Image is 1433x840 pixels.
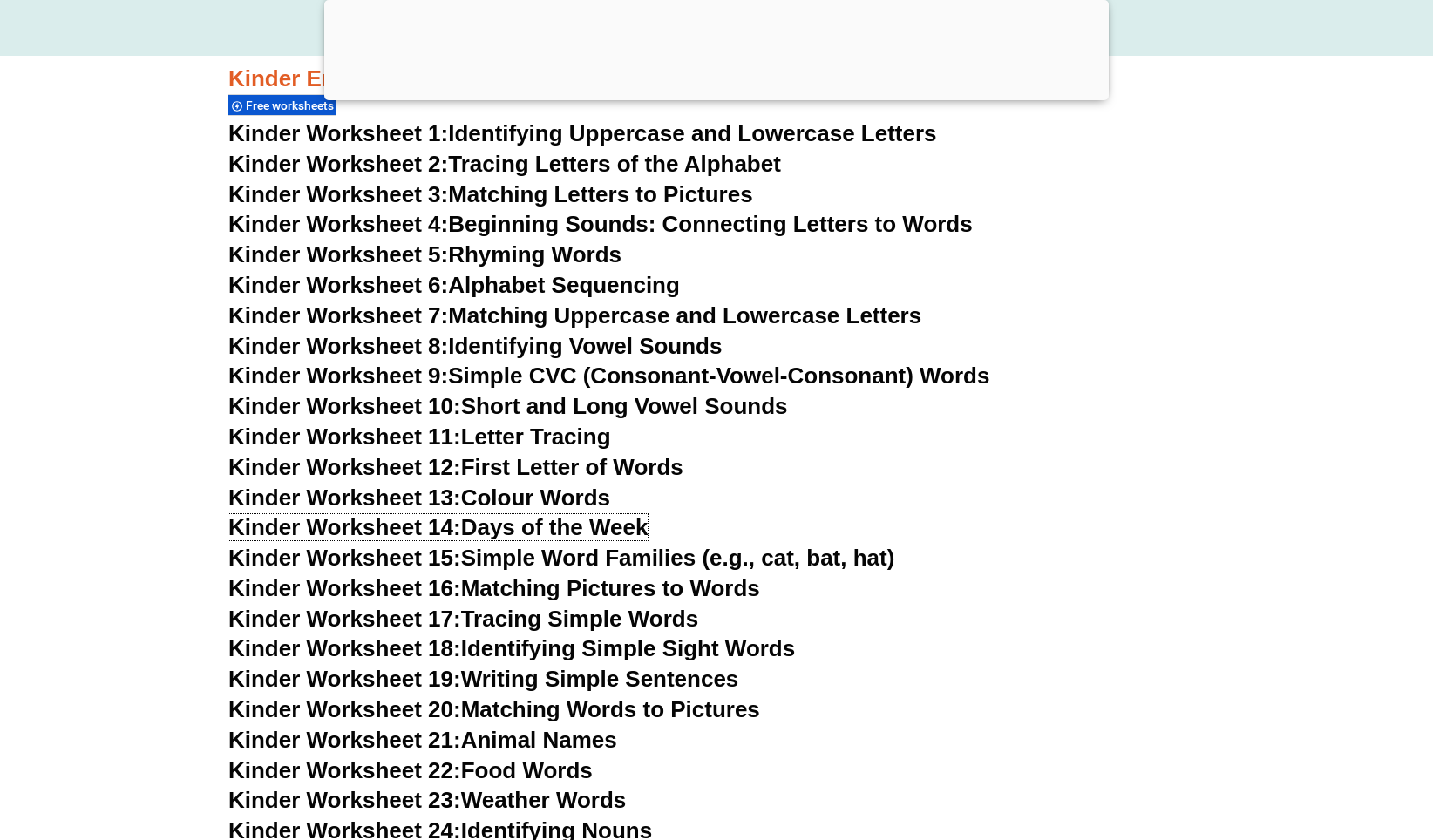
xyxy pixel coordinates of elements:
[228,120,937,146] a: Kinder Worksheet 1:Identifying Uppercase and Lowercase Letters
[228,545,461,571] span: Kinder Worksheet 15:
[228,272,680,298] a: Kinder Worksheet 6:Alphabet Sequencing
[228,393,461,419] span: Kinder Worksheet 10:
[228,302,448,329] span: Kinder Worksheet 7:
[228,241,448,268] span: Kinder Worksheet 5:
[228,211,973,237] a: Kinder Worksheet 4:Beginning Sounds: Connecting Letters to Words
[228,727,617,753] a: Kinder Worksheet 21:Animal Names
[228,696,760,722] a: Kinder Worksheet 20:Matching Words to Pictures
[228,484,461,511] span: Kinder Worksheet 13:
[228,94,336,116] div: Free worksheets
[228,393,788,419] a: Kinder Worksheet 10:Short and Long Vowel Sounds
[228,757,593,783] a: Kinder Worksheet 22:Food Words
[228,151,448,177] span: Kinder Worksheet 2:
[228,272,448,298] span: Kinder Worksheet 6:
[228,787,626,813] a: Kinder Worksheet 23:Weather Words
[228,423,611,450] a: Kinder Worksheet 11:Letter Tracing
[228,211,448,237] span: Kinder Worksheet 4:
[228,333,448,359] span: Kinder Worksheet 8:
[228,757,461,783] span: Kinder Worksheet 22:
[228,454,461,480] span: Kinder Worksheet 12:
[228,454,683,480] a: Kinder Worksheet 12:First Letter of Words
[228,696,461,722] span: Kinder Worksheet 20:
[228,362,448,389] span: Kinder Worksheet 9:
[228,333,722,359] a: Kinder Worksheet 8:Identifying Vowel Sounds
[228,606,461,632] span: Kinder Worksheet 17:
[228,727,461,753] span: Kinder Worksheet 21:
[228,484,610,511] a: Kinder Worksheet 13:Colour Words
[1143,643,1433,840] iframe: Chat Widget
[228,423,461,450] span: Kinder Worksheet 11:
[228,514,461,540] span: Kinder Worksheet 14:
[228,545,894,571] a: Kinder Worksheet 15:Simple Word Families (e.g., cat, bat, hat)
[228,635,795,661] a: Kinder Worksheet 18:Identifying Simple Sight Words
[228,787,461,813] span: Kinder Worksheet 23:
[228,181,753,207] a: Kinder Worksheet 3:Matching Letters to Pictures
[228,666,738,692] a: Kinder Worksheet 19:Writing Simple Sentences
[228,514,648,540] a: Kinder Worksheet 14:Days of the Week
[228,635,461,661] span: Kinder Worksheet 18:
[228,575,461,601] span: Kinder Worksheet 16:
[228,666,461,692] span: Kinder Worksheet 19:
[228,606,698,632] a: Kinder Worksheet 17:Tracing Simple Words
[228,181,448,207] span: Kinder Worksheet 3:
[246,98,339,112] span: Free worksheets
[228,241,621,268] a: Kinder Worksheet 5:Rhyming Words
[228,120,448,146] span: Kinder Worksheet 1:
[228,151,781,177] a: Kinder Worksheet 2:Tracing Letters of the Alphabet
[228,302,921,329] a: Kinder Worksheet 7:Matching Uppercase and Lowercase Letters
[228,362,989,389] a: Kinder Worksheet 9:Simple CVC (Consonant-Vowel-Consonant) Words
[228,575,760,601] a: Kinder Worksheet 16:Matching Pictures to Words
[228,64,1205,94] h3: Kinder English Worksheets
